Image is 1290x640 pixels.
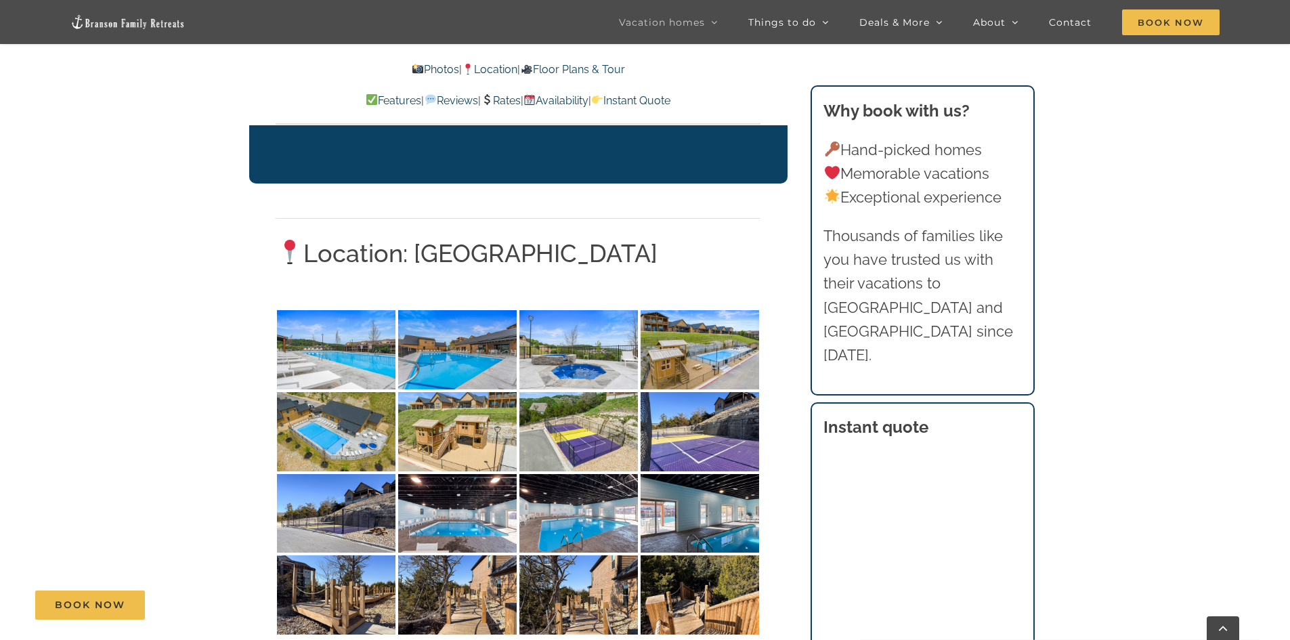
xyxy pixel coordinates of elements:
[823,224,1021,367] p: Thousands of families like you have trusted us with their vacations to [GEOGRAPHIC_DATA] and [GEO...
[859,18,930,27] span: Deals & More
[277,392,395,471] img: 00-Summer-Bay-at-Table-Rock-Lake-0545-scaled
[55,599,125,611] span: Book Now
[366,94,377,105] img: ✅
[276,61,760,79] p: | |
[277,310,395,389] img: 00-Summer-Bay-at-Table-Rock-Lake-04542-scaled
[823,138,1021,210] p: Hand-picked homes Memorable vacations Exceptional experience
[825,142,840,156] img: 🔑
[35,591,145,620] a: Book Now
[276,92,760,110] p: | | | |
[519,310,638,389] img: 00-Summer-Bay-at-Table-Rock-Lake-04545-scaled
[398,555,517,635] img: Summer-Bay-path-to-lake-2-scaled
[276,236,760,270] h2: Location: [GEOGRAPHIC_DATA]
[641,392,759,471] img: Summer-Bay-pickleball-2-scaled
[973,18,1006,27] span: About
[277,474,395,553] img: Summer-Bay-pickleball-1-scaled
[398,310,517,389] img: 00-Summer-Bay-at-Table-Rock-Lake-04544-scaled
[412,64,423,74] img: 📸
[519,392,638,471] img: 00-Summer-Bay-at-Table-Rock-Lake-0944-scaled
[70,14,186,30] img: Branson Family Retreats Logo
[523,94,588,107] a: Availability
[641,474,759,553] img: Summer-Bay-indoor-pool-3-scaled
[524,94,535,105] img: 📆
[592,94,603,105] img: 👉
[825,189,840,204] img: 🌟
[425,94,436,105] img: 💬
[641,555,759,635] img: Summer-Bay-path-to-lake-4-scaled
[278,240,302,264] img: 📍
[1122,9,1220,35] span: Book Now
[748,18,816,27] span: Things to do
[463,64,473,74] img: 📍
[823,99,1021,123] h3: Why book with us?
[521,64,532,74] img: 🎥
[366,94,421,107] a: Features
[398,392,517,471] img: 00-Summer-Bay-at-Table-Rock-Lake-0934-scaled
[520,63,624,76] a: Floor Plans & Tour
[591,94,670,107] a: Instant Quote
[481,94,521,107] a: Rates
[619,18,705,27] span: Vacation homes
[825,165,840,180] img: ❤️
[641,310,759,389] img: 00-Summer-Bay-at-Table-Rock-Lake-0525-scaled
[481,94,492,105] img: 💲
[519,555,638,635] img: Summer-Bay-path-to-lake-3-scaled
[462,63,517,76] a: Location
[277,555,395,635] img: Summer-Bay-path-to-lake-1-scaled
[424,94,477,107] a: Reviews
[412,63,459,76] a: Photos
[398,474,517,553] img: Summer-Bay-indoor-pool-1-scaled
[1049,18,1092,27] span: Contact
[823,417,928,437] strong: Instant quote
[519,474,638,553] img: Summer-Bay-indoor-pool-2-scaled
